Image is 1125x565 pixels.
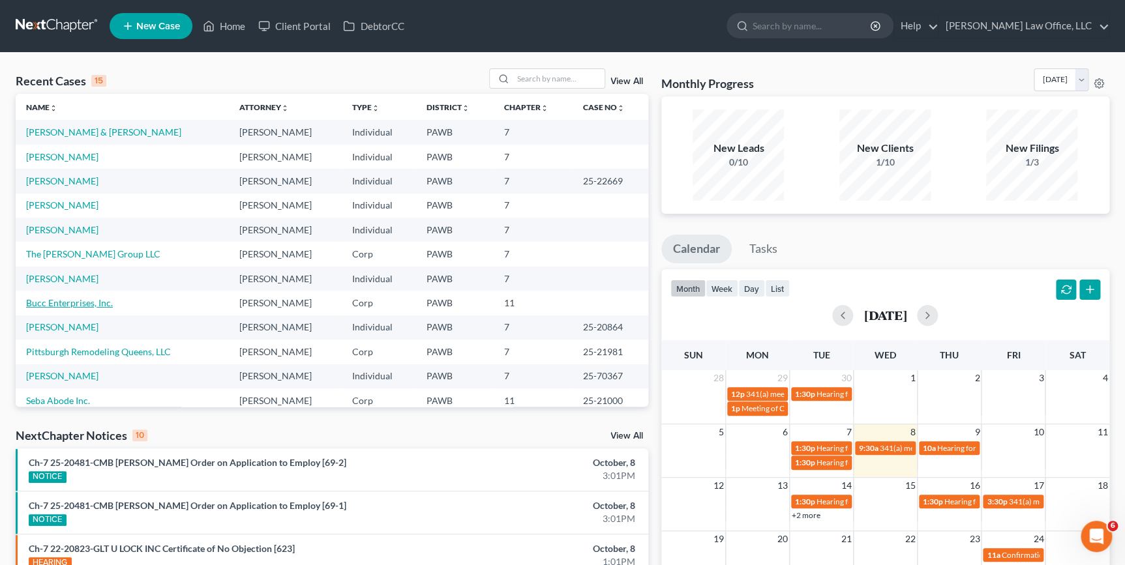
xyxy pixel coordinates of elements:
[342,242,416,266] td: Corp
[416,340,494,364] td: PAWB
[973,370,981,386] span: 2
[939,14,1109,38] a: [PERSON_NAME] Law Office, LLC
[229,388,342,413] td: [PERSON_NAME]
[817,389,933,399] span: Hearing for [PERSON_NAME] LLC
[909,424,917,440] span: 8
[494,169,573,193] td: 7
[26,126,181,138] a: [PERSON_NAME] & [PERSON_NAME]
[16,73,106,89] div: Recent Cases
[342,218,416,242] td: Individual
[731,389,745,399] span: 12p
[494,120,573,144] td: 7
[717,424,725,440] span: 5
[342,145,416,169] td: Individual
[840,478,853,493] span: 14
[1032,424,1045,440] span: 10
[50,104,57,112] i: unfold_more
[26,102,57,112] a: Nameunfold_more
[342,315,416,340] td: Individual
[342,267,416,291] td: Individual
[416,169,494,193] td: PAWB
[416,364,494,388] td: PAWB
[583,102,625,112] a: Case Nounfold_more
[26,199,98,210] a: [PERSON_NAME]
[342,120,416,144] td: Individual
[416,242,494,266] td: PAWB
[987,497,1007,506] span: 3:30p
[987,550,1000,560] span: 11a
[986,141,1077,156] div: New Filings
[693,141,784,156] div: New Leads
[795,443,815,453] span: 1:30p
[610,77,643,86] a: View All
[986,156,1077,169] div: 1/3
[845,424,853,440] span: 7
[132,429,147,441] div: 10
[610,431,643,441] a: View All
[738,280,765,297] button: day
[494,364,573,388] td: 7
[781,424,789,440] span: 6
[281,104,289,112] i: unfold_more
[1102,370,1109,386] span: 4
[839,141,931,156] div: New Clients
[229,267,342,291] td: [PERSON_NAME]
[840,370,853,386] span: 30
[712,478,725,493] span: 12
[26,273,98,284] a: [PERSON_NAME]
[229,169,342,193] td: [PERSON_NAME]
[859,443,878,453] span: 9:30a
[26,395,90,406] a: Seba Abode Inc.
[795,389,815,399] span: 1:30p
[742,403,824,413] span: Meeting of Creditors for
[973,424,981,440] span: 9
[494,315,573,340] td: 7
[26,248,160,259] a: The [PERSON_NAME] Group LLC
[494,340,573,364] td: 7
[817,457,918,467] span: Hearing for [PERSON_NAME]
[427,102,470,112] a: Districtunfold_more
[776,478,789,493] span: 13
[817,443,986,453] span: Hearing for [PERSON_NAME] Chemical Company
[416,120,494,144] td: PAWB
[880,443,1006,453] span: 341(a) meeting for [PERSON_NAME]
[342,388,416,413] td: Corp
[909,370,917,386] span: 1
[416,194,494,218] td: PAWB
[541,104,548,112] i: unfold_more
[16,427,147,443] div: NextChapter Notices
[1107,521,1118,531] span: 6
[693,156,784,169] div: 0/10
[337,14,410,38] a: DebtorCC
[706,280,738,297] button: week
[776,370,789,386] span: 29
[573,388,648,413] td: 25-21000
[26,151,98,162] a: [PERSON_NAME]
[442,512,635,525] div: 3:01PM
[670,280,706,297] button: month
[342,291,416,315] td: Corp
[504,102,548,112] a: Chapterunfold_more
[968,531,981,547] span: 23
[26,297,113,308] a: Bucc Enterprises, Inc.
[1069,349,1085,360] span: Sat
[573,169,648,193] td: 25-22669
[494,242,573,266] td: 7
[813,349,830,360] span: Tue
[573,315,648,340] td: 25-20864
[29,514,67,526] div: NOTICE
[776,531,789,547] span: 20
[442,456,635,469] div: October, 8
[738,235,789,263] a: Tasks
[494,267,573,291] td: 7
[937,443,1039,453] span: Hearing for [PERSON_NAME]
[1096,424,1109,440] span: 11
[342,340,416,364] td: Corp
[795,457,815,467] span: 1:30p
[442,469,635,482] div: 3:01PM
[840,531,853,547] span: 21
[229,120,342,144] td: [PERSON_NAME]
[229,218,342,242] td: [PERSON_NAME]
[239,102,289,112] a: Attorneyunfold_more
[29,543,295,554] a: Ch-7 22-20823-GLT U LOCK INC Certificate of No Objection [623]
